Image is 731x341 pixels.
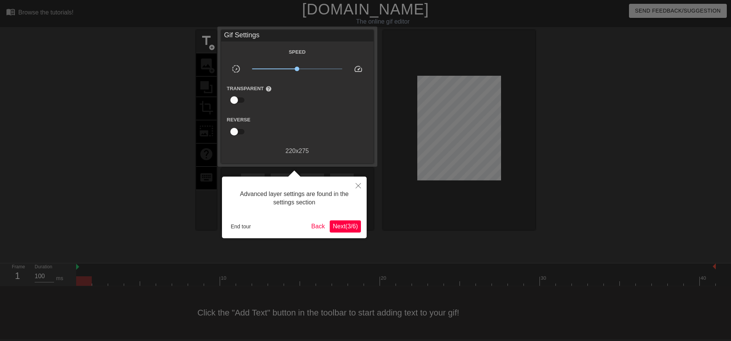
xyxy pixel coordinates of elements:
button: End tour [228,221,254,232]
button: Next [330,220,361,233]
div: Advanced layer settings are found in the settings section [228,182,361,215]
span: Next ( 3 / 6 ) [333,223,358,229]
button: Back [308,220,328,233]
button: Close [350,177,367,194]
